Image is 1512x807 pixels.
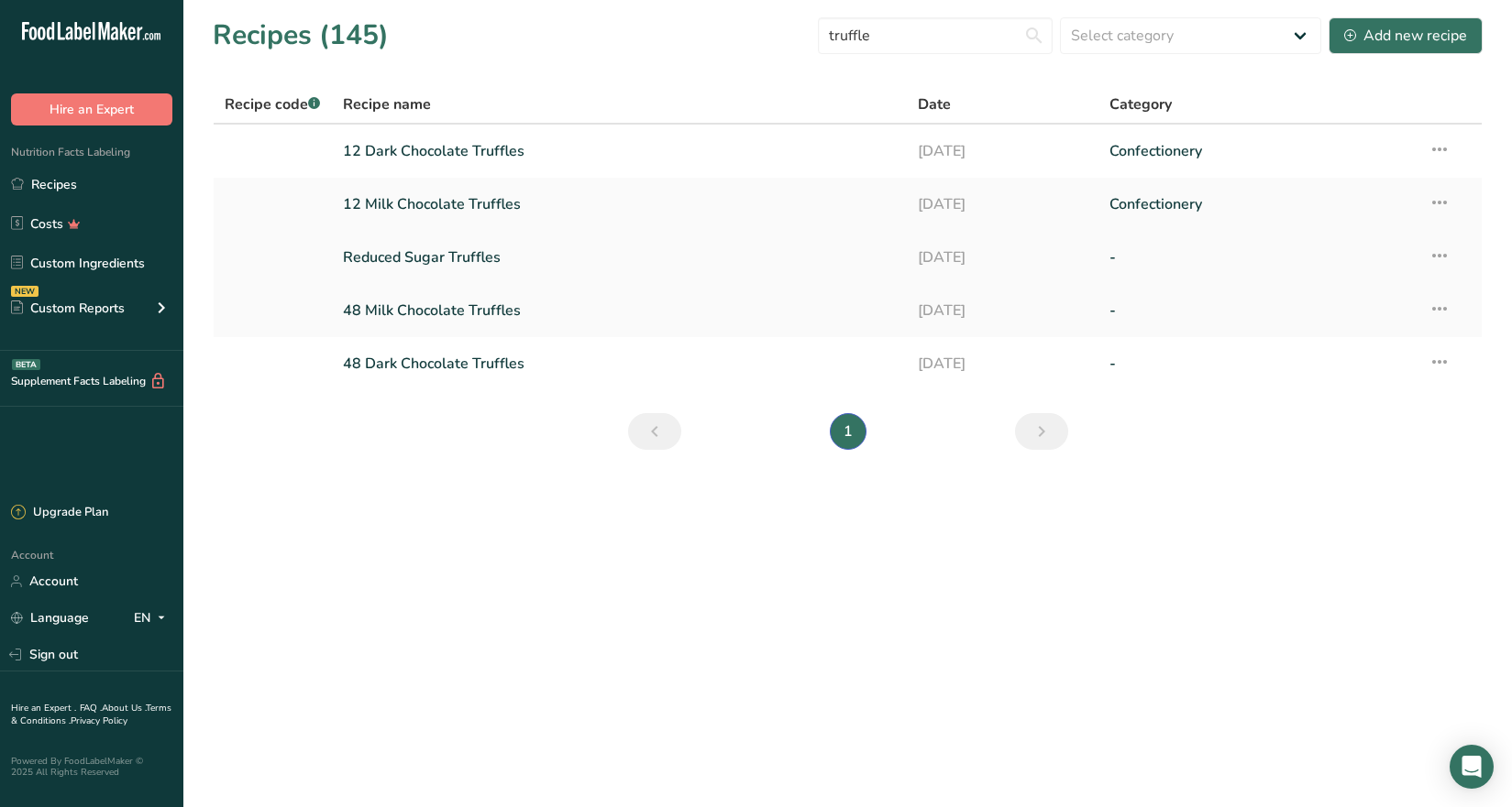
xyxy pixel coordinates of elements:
a: Hire an Expert . [11,702,76,714]
a: Next page [1015,413,1068,450]
a: Confectionery [1109,132,1407,170]
div: BETA [12,359,40,370]
div: Add new recipe [1344,25,1467,47]
a: [DATE] [918,185,1087,224]
span: Recipe name [343,93,431,115]
a: Confectionery [1109,185,1407,224]
span: Recipe code [225,94,320,115]
a: Terms & Conditions . [11,702,171,727]
a: [DATE] [918,132,1087,170]
a: 12 Milk Chocolate Truffles [343,185,896,224]
button: Add new recipe [1329,17,1483,54]
a: 48 Dark Chocolate Truffles [343,344,896,383]
span: Date [918,93,951,115]
a: About Us . [102,702,146,714]
a: Previous page [628,413,681,450]
a: Privacy Policy [71,714,127,727]
div: Custom Reports [11,299,125,318]
input: Search for recipe [818,17,1053,54]
a: Language [11,602,89,634]
a: - [1109,291,1407,330]
a: - [1109,344,1407,383]
a: 12 Dark Chocolate Truffles [343,132,896,170]
a: FAQ . [80,702,102,714]
div: EN [134,607,172,629]
a: [DATE] [918,291,1087,330]
a: - [1109,238,1407,277]
span: Category [1109,93,1172,115]
a: [DATE] [918,238,1087,277]
a: Reduced Sugar Truffles [343,238,896,277]
div: NEW [11,286,39,297]
h1: Recipes (145) [213,15,389,56]
button: Hire an Expert [11,93,172,125]
div: Upgrade Plan [11,504,108,522]
div: Powered By FoodLabelMaker © 2025 All Rights Reserved [11,756,172,778]
div: Open Intercom Messenger [1450,745,1494,789]
a: [DATE] [918,344,1087,383]
a: 48 Milk Chocolate Truffles [343,291,896,330]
